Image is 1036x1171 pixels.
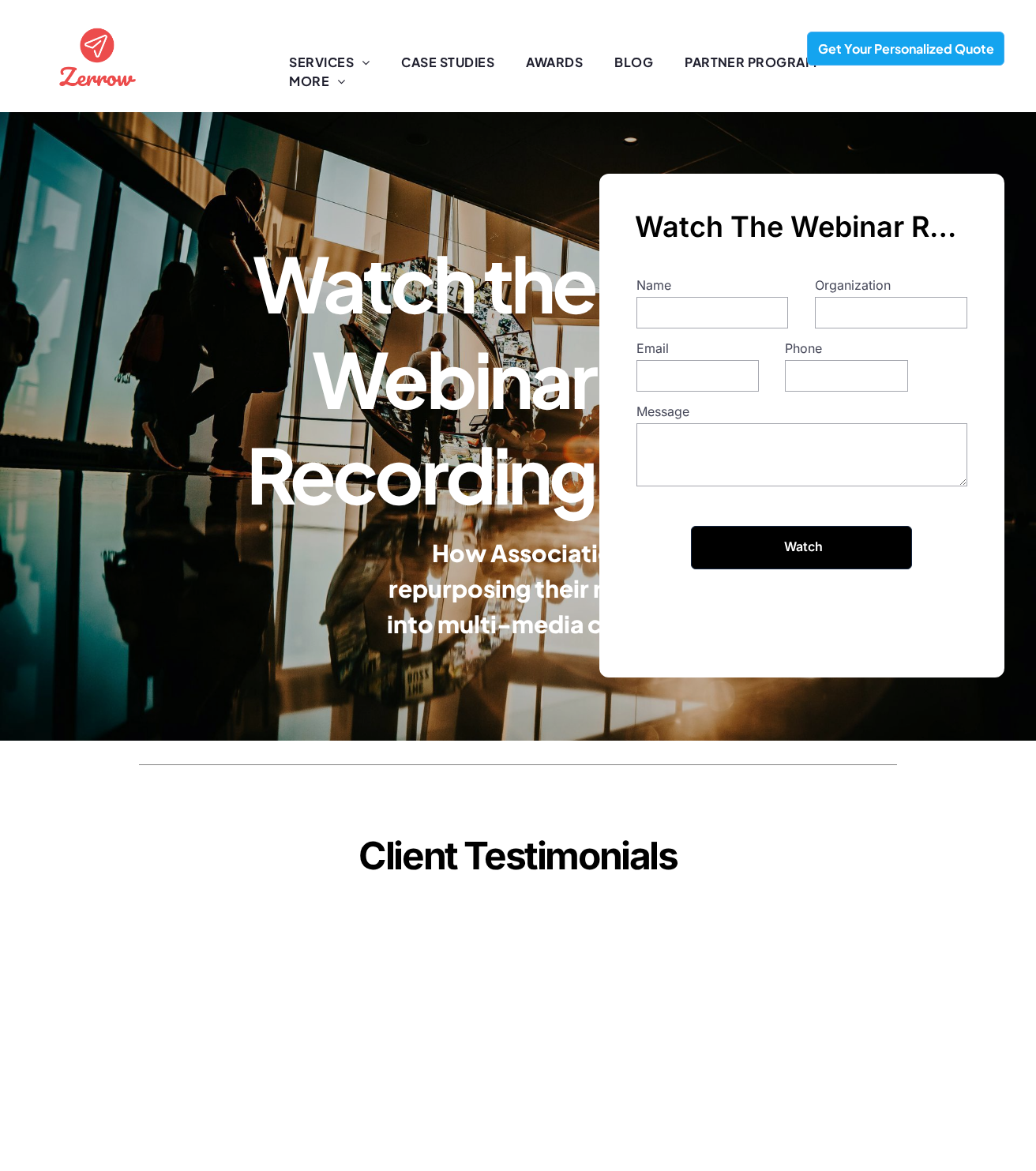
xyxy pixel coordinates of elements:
label: Name [636,276,789,295]
a: SERVICES [273,53,385,72]
label: Email [636,339,759,358]
span: Client Testimonials [358,832,677,879]
label: Message [636,402,968,421]
a: PARTNER PROGRAM [669,53,832,72]
span: Watch the Webinar Recording [246,235,595,521]
span: Get Your Personalized Quote [813,32,1000,65]
input: Watch [696,531,910,562]
span: How Associations are repurposing their reports into multi-media content [387,538,681,639]
a: CASE STUDIES [385,53,510,72]
label: Organization [815,276,967,295]
h3: Watch the Webinar Recording [623,205,981,248]
img: the logo for zernow is a red circle with an airplane in it . [55,14,140,99]
a: Get Your Personalized Quote [807,32,1004,66]
label: Phone [785,339,907,358]
a: AWARDS [510,53,599,72]
a: BLOG [599,53,669,72]
a: MORE [273,72,361,91]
